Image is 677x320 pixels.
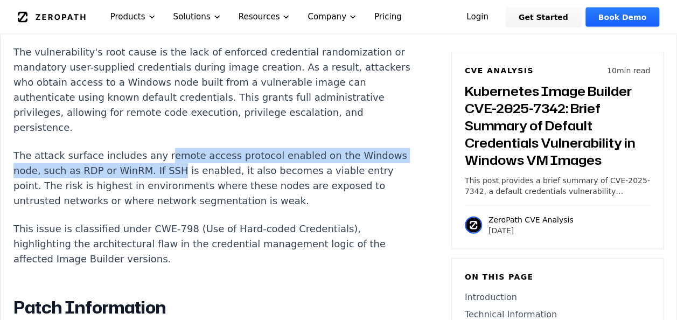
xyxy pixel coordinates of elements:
img: ZeroPath CVE Analysis [465,217,482,234]
a: Book Demo [585,8,659,27]
p: ZeroPath CVE Analysis [488,214,574,225]
p: 10 min read [607,65,650,76]
h3: Kubernetes Image Builder CVE-2025-7342: Brief Summary of Default Credentials Vulnerability in Win... [465,82,650,169]
p: [DATE] [488,225,574,236]
h6: CVE Analysis [465,65,534,76]
a: Get Started [506,8,581,27]
a: Login [453,8,501,27]
p: The attack surface includes any remote access protocol enabled on the Windows node, such as RDP o... [13,148,414,208]
p: This post provides a brief summary of CVE-2025-7342, a default credentials vulnerability affectin... [465,175,650,197]
p: This issue is classified under CWE-798 (Use of Hard-coded Credentials), highlighting the architec... [13,221,414,267]
h2: Patch Information [13,297,414,318]
h6: On this page [465,272,650,282]
a: Introduction [465,291,650,304]
p: The vulnerability's root cause is the lack of enforced credential randomization or mandatory user... [13,45,414,135]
